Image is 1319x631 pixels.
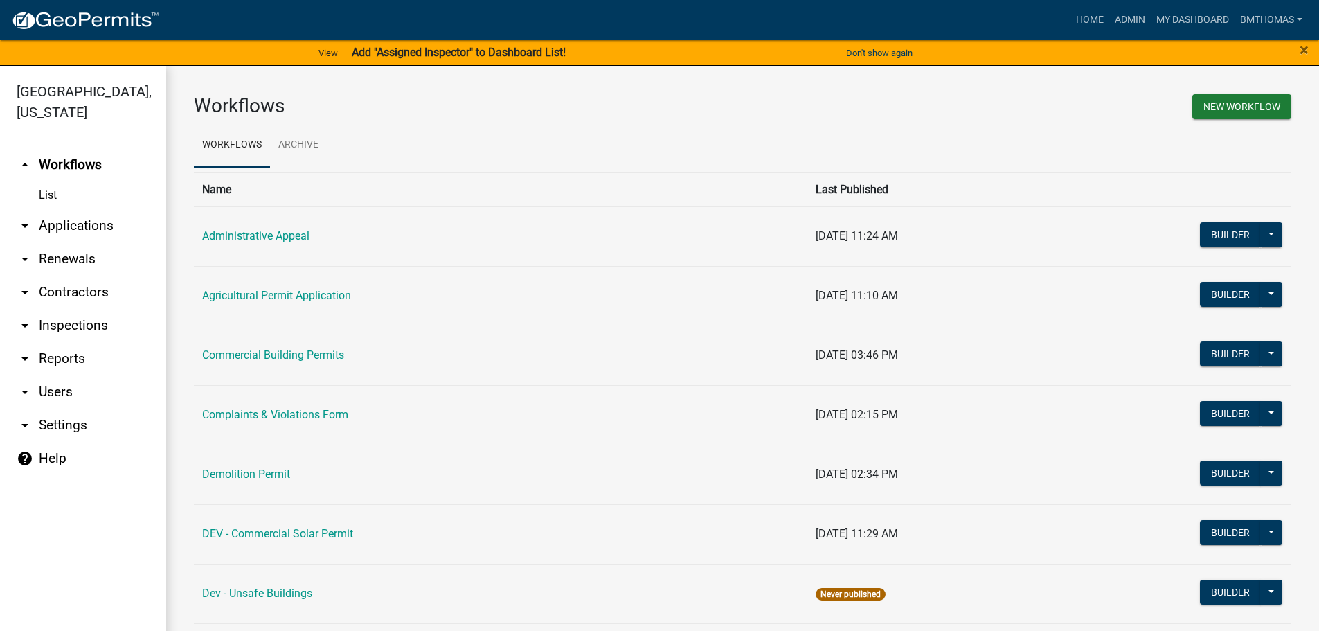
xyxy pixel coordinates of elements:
button: Builder [1200,282,1261,307]
button: Builder [1200,461,1261,486]
button: Builder [1200,580,1261,605]
a: Home [1070,7,1109,33]
a: DEV - Commercial Solar Permit [202,527,353,540]
span: [DATE] 03:46 PM [816,348,898,362]
button: Don't show again [841,42,918,64]
span: [DATE] 02:34 PM [816,468,898,481]
span: Never published [816,588,886,601]
a: Demolition Permit [202,468,290,481]
a: Archive [270,123,327,168]
a: Complaints & Violations Form [202,408,348,421]
i: arrow_drop_down [17,384,33,400]
a: Commercial Building Permits [202,348,344,362]
i: arrow_drop_down [17,317,33,334]
i: arrow_drop_down [17,417,33,434]
a: Admin [1109,7,1151,33]
span: [DATE] 11:10 AM [816,289,898,302]
i: arrow_drop_down [17,251,33,267]
h3: Workflows [194,94,733,118]
a: My Dashboard [1151,7,1235,33]
button: New Workflow [1192,94,1291,119]
i: help [17,450,33,467]
button: Builder [1200,222,1261,247]
button: Builder [1200,520,1261,545]
th: Name [194,172,807,206]
button: Builder [1200,341,1261,366]
a: Agricultural Permit Application [202,289,351,302]
i: arrow_drop_down [17,217,33,234]
a: Administrative Appeal [202,229,309,242]
i: arrow_drop_up [17,157,33,173]
span: [DATE] 11:24 AM [816,229,898,242]
button: Close [1300,42,1309,58]
strong: Add "Assigned Inspector" to Dashboard List! [352,46,566,59]
a: bmthomas [1235,7,1308,33]
i: arrow_drop_down [17,350,33,367]
i: arrow_drop_down [17,284,33,301]
span: [DATE] 02:15 PM [816,408,898,421]
th: Last Published [807,172,1048,206]
a: View [313,42,343,64]
a: Workflows [194,123,270,168]
span: × [1300,40,1309,60]
span: [DATE] 11:29 AM [816,527,898,540]
button: Builder [1200,401,1261,426]
a: Dev - Unsafe Buildings [202,587,312,600]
